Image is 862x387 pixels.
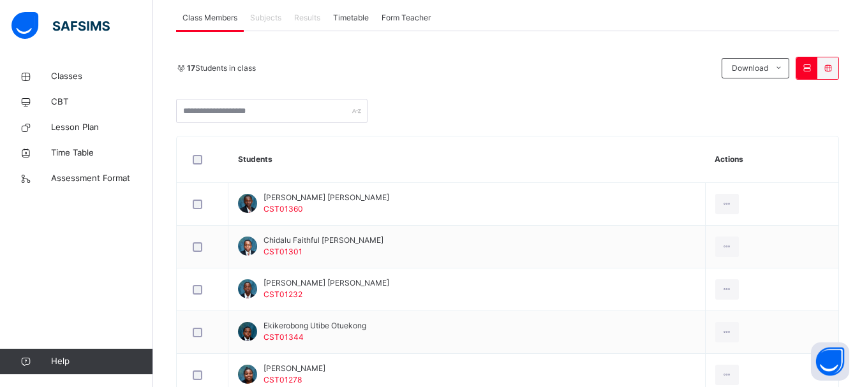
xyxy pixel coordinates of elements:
[51,355,152,368] span: Help
[264,375,302,384] span: CST01278
[51,70,153,83] span: Classes
[51,96,153,108] span: CBT
[264,192,389,203] span: [PERSON_NAME] [PERSON_NAME]
[811,342,849,381] button: Open asap
[333,12,369,24] span: Timetable
[294,12,320,24] span: Results
[705,136,838,183] th: Actions
[51,121,153,134] span: Lesson Plan
[264,332,304,342] span: CST01344
[51,172,153,185] span: Assessment Format
[264,204,303,214] span: CST01360
[51,147,153,159] span: Time Table
[187,63,195,73] b: 17
[264,235,383,246] span: Chidalu Faithful [PERSON_NAME]
[182,12,237,24] span: Class Members
[187,62,256,74] span: Students in class
[11,12,110,39] img: safsims
[264,247,302,256] span: CST01301
[264,363,325,374] span: [PERSON_NAME]
[250,12,281,24] span: Subjects
[264,277,389,289] span: [PERSON_NAME] [PERSON_NAME]
[228,136,706,183] th: Students
[732,62,768,74] span: Download
[382,12,431,24] span: Form Teacher
[264,320,366,332] span: Ekikerobong Utibe Otuekong
[264,289,302,299] span: CST01232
